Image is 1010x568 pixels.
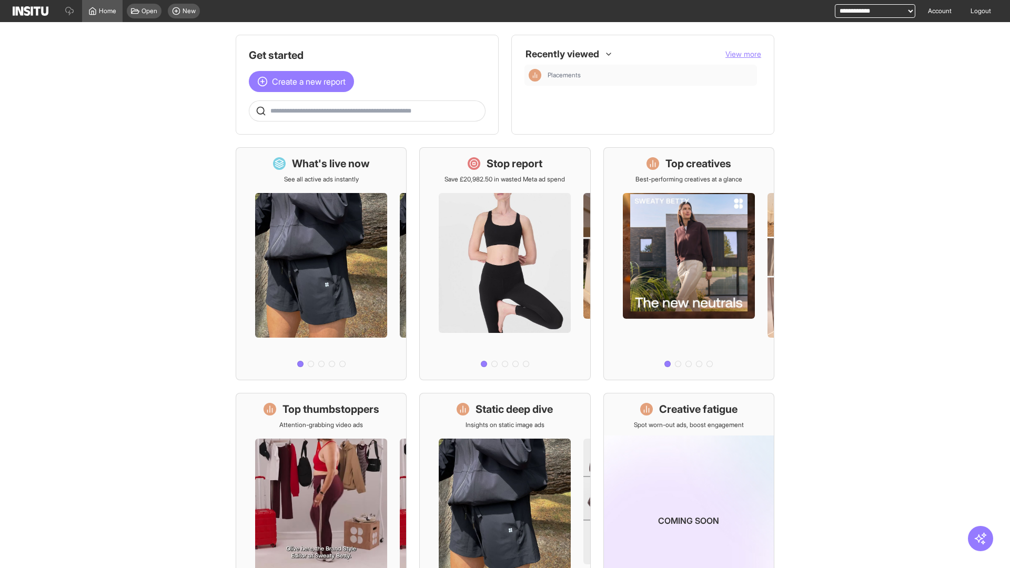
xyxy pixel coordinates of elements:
p: See all active ads instantly [284,175,359,184]
span: Placements [548,71,581,79]
a: Stop reportSave £20,982.50 in wasted Meta ad spend [419,147,590,380]
button: View more [725,49,761,59]
a: What's live nowSee all active ads instantly [236,147,407,380]
span: Home [99,7,116,15]
span: Create a new report [272,75,346,88]
p: Attention-grabbing video ads [279,421,363,429]
h1: What's live now [292,156,370,171]
h1: Static deep dive [476,402,553,417]
p: Insights on static image ads [466,421,544,429]
h1: Top thumbstoppers [282,402,379,417]
button: Create a new report [249,71,354,92]
a: Top creativesBest-performing creatives at a glance [603,147,774,380]
span: Placements [548,71,753,79]
p: Save £20,982.50 in wasted Meta ad spend [445,175,565,184]
h1: Get started [249,48,486,63]
h1: Top creatives [665,156,731,171]
span: View more [725,49,761,58]
span: New [183,7,196,15]
p: Best-performing creatives at a glance [635,175,742,184]
span: Open [142,7,157,15]
div: Insights [529,69,541,82]
h1: Stop report [487,156,542,171]
img: Logo [13,6,48,16]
